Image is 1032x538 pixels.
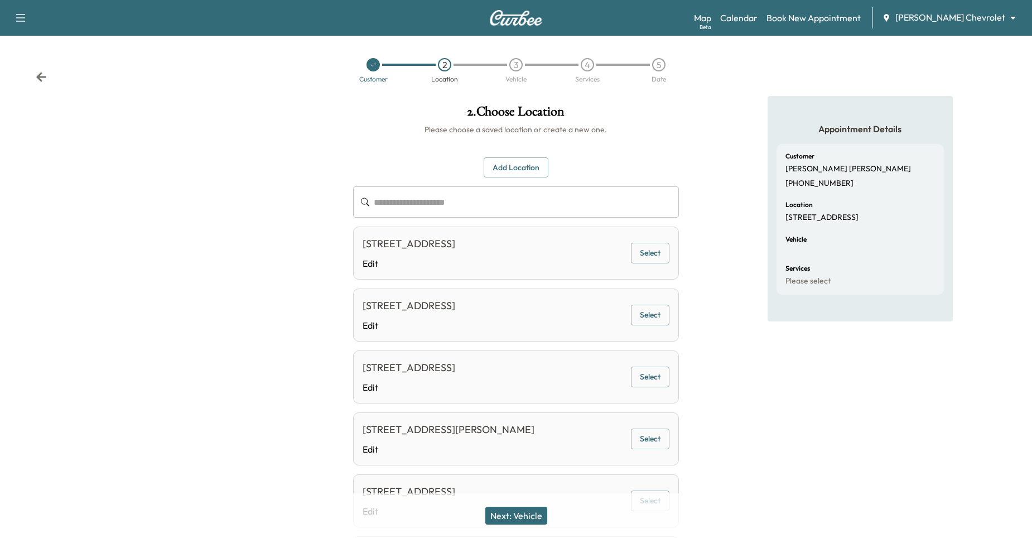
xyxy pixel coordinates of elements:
div: Date [652,76,666,83]
a: Edit [363,257,455,270]
h1: 2 . Choose Location [353,105,679,124]
p: [PERSON_NAME] [PERSON_NAME] [785,164,911,174]
button: Next: Vehicle [485,507,547,525]
a: Edit [363,319,455,332]
div: [STREET_ADDRESS] [363,236,455,252]
div: 2 [438,58,451,71]
div: [STREET_ADDRESS] [363,484,455,499]
a: Calendar [720,11,758,25]
div: Customer [359,76,388,83]
h6: Please choose a saved location or create a new one. [353,124,679,135]
span: [PERSON_NAME] Chevrolet [895,11,1005,24]
p: Please select [785,276,831,286]
div: Beta [700,23,711,31]
div: Back [36,71,47,83]
img: Curbee Logo [489,10,543,26]
div: 5 [652,58,666,71]
button: Select [631,491,669,511]
h5: Appointment Details [777,123,944,135]
a: Book New Appointment [766,11,861,25]
div: Vehicle [505,76,527,83]
button: Select [631,243,669,263]
p: [STREET_ADDRESS] [785,213,859,223]
button: Select [631,305,669,325]
div: Location [431,76,458,83]
div: [STREET_ADDRESS] [363,360,455,376]
h6: Location [785,201,813,208]
a: Edit [363,443,534,456]
button: Select [631,367,669,387]
p: [PHONE_NUMBER] [785,179,853,189]
h6: Customer [785,153,814,160]
button: Select [631,429,669,449]
div: 4 [581,58,594,71]
a: MapBeta [694,11,711,25]
div: Services [575,76,600,83]
h6: Vehicle [785,236,807,243]
div: [STREET_ADDRESS] [363,298,455,314]
a: Edit [363,381,455,394]
h6: Services [785,265,810,272]
div: [STREET_ADDRESS][PERSON_NAME] [363,422,534,438]
button: Add Location [484,157,548,178]
div: 3 [509,58,523,71]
